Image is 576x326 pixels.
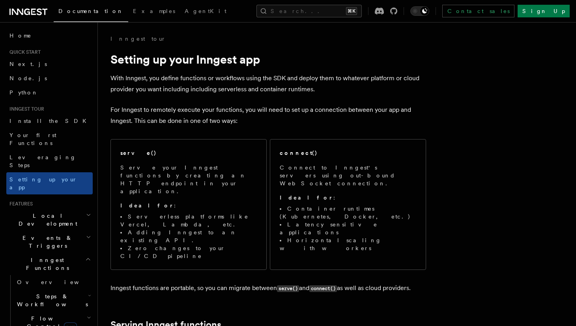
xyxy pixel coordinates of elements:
[120,149,157,157] h2: serve()
[110,104,426,126] p: For Inngest to remotely execute your functions, you will need to set up a connection between your...
[270,139,426,270] a: connect()Connect to Inngest's servers using out-bound WebSocket connection.Ideal for:Container ru...
[120,202,257,209] p: :
[6,234,86,250] span: Events & Triggers
[6,231,93,253] button: Events & Triggers
[9,118,91,124] span: Install the SDK
[133,8,175,14] span: Examples
[9,61,47,67] span: Next.js
[6,256,85,272] span: Inngest Functions
[14,289,93,311] button: Steps & Workflows
[120,213,257,228] li: Serverless platforms like Vercel, Lambda, etc.
[6,150,93,172] a: Leveraging Steps
[277,285,299,292] code: serve()
[185,8,226,14] span: AgentKit
[6,106,44,112] span: Inngest tour
[280,205,416,220] li: Container runtimes (Kubernetes, Docker, etc.)
[58,8,123,14] span: Documentation
[128,2,180,21] a: Examples
[309,285,337,292] code: connect()
[6,85,93,100] a: Python
[410,6,429,16] button: Toggle dark mode
[6,114,93,128] a: Install the SDK
[6,128,93,150] a: Your first Functions
[17,279,98,285] span: Overview
[6,201,33,207] span: Features
[14,292,88,308] span: Steps & Workflows
[280,194,333,201] strong: Ideal for
[6,253,93,275] button: Inngest Functions
[280,236,416,252] li: Horizontal scaling with workers
[518,5,570,17] a: Sign Up
[110,283,426,294] p: Inngest functions are portable, so you can migrate between and as well as cloud providers.
[9,75,47,81] span: Node.js
[6,49,41,55] span: Quick start
[120,164,257,195] p: Serve your Inngest functions by creating an HTTP endpoint in your application.
[280,164,416,187] p: Connect to Inngest's servers using out-bound WebSocket connection.
[9,154,76,168] span: Leveraging Steps
[14,275,93,289] a: Overview
[6,57,93,71] a: Next.js
[346,7,357,15] kbd: ⌘K
[120,244,257,260] li: Zero changes to your CI/CD pipeline
[110,73,426,95] p: With Inngest, you define functions or workflows using the SDK and deploy them to whatever platfor...
[6,28,93,43] a: Home
[110,52,426,66] h1: Setting up your Inngest app
[120,202,174,209] strong: Ideal for
[54,2,128,22] a: Documentation
[6,212,86,228] span: Local Development
[110,139,267,270] a: serve()Serve your Inngest functions by creating an HTTP endpoint in your application.Ideal for:Se...
[280,194,416,202] p: :
[120,228,257,244] li: Adding Inngest to an existing API.
[9,32,32,40] span: Home
[180,2,231,21] a: AgentKit
[9,89,38,96] span: Python
[9,132,56,146] span: Your first Functions
[256,5,362,17] button: Search...⌘K
[6,71,93,85] a: Node.js
[9,176,77,190] span: Setting up your app
[280,220,416,236] li: Latency sensitive applications
[110,35,166,43] a: Inngest tour
[6,172,93,194] a: Setting up your app
[6,209,93,231] button: Local Development
[280,149,318,157] h2: connect()
[442,5,514,17] a: Contact sales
